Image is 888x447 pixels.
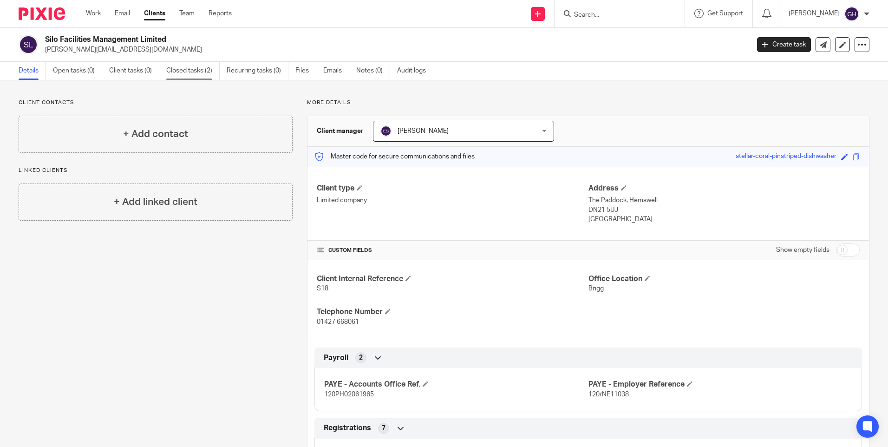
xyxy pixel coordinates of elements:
[588,205,860,215] p: DN21 5UJ
[227,62,288,80] a: Recurring tasks (0)
[317,285,328,292] span: S18
[707,10,743,17] span: Get Support
[359,353,363,362] span: 2
[844,7,859,21] img: svg%3E
[86,9,101,18] a: Work
[19,7,65,20] img: Pixie
[588,274,860,284] h4: Office Location
[380,125,392,137] img: svg%3E
[317,307,588,317] h4: Telephone Number
[45,35,603,45] h2: Silo Facilities Management Limited
[317,196,588,205] p: Limited company
[179,9,195,18] a: Team
[382,424,385,433] span: 7
[324,353,348,363] span: Payroll
[324,423,371,433] span: Registrations
[573,11,657,20] input: Search
[19,167,293,174] p: Linked clients
[397,62,433,80] a: Audit logs
[757,37,811,52] a: Create task
[45,45,743,54] p: [PERSON_NAME][EMAIL_ADDRESS][DOMAIN_NAME]
[19,62,46,80] a: Details
[789,9,840,18] p: [PERSON_NAME]
[144,9,165,18] a: Clients
[776,245,829,255] label: Show empty fields
[588,285,604,292] span: Brigg
[588,391,629,398] span: 120/NE11038
[356,62,390,80] a: Notes (0)
[317,247,588,254] h4: CUSTOM FIELDS
[314,152,475,161] p: Master code for secure communications and files
[307,99,869,106] p: More details
[736,151,836,162] div: stellar-coral-pinstriped-dishwasher
[166,62,220,80] a: Closed tasks (2)
[209,9,232,18] a: Reports
[324,380,588,389] h4: PAYE - Accounts Office Ref.
[317,126,364,136] h3: Client manager
[109,62,159,80] a: Client tasks (0)
[398,128,449,134] span: [PERSON_NAME]
[324,391,374,398] span: 120PH02061965
[588,196,860,205] p: The Paddock, Hemswell
[323,62,349,80] a: Emails
[317,184,588,193] h4: Client type
[115,9,130,18] a: Email
[19,35,38,54] img: svg%3E
[295,62,316,80] a: Files
[53,62,102,80] a: Open tasks (0)
[317,274,588,284] h4: Client Internal Reference
[123,127,188,141] h4: + Add contact
[114,195,197,209] h4: + Add linked client
[588,380,852,389] h4: PAYE - Employer Reference
[588,215,860,224] p: [GEOGRAPHIC_DATA]
[19,99,293,106] p: Client contacts
[317,319,359,325] span: 01427 668061
[588,184,860,193] h4: Address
